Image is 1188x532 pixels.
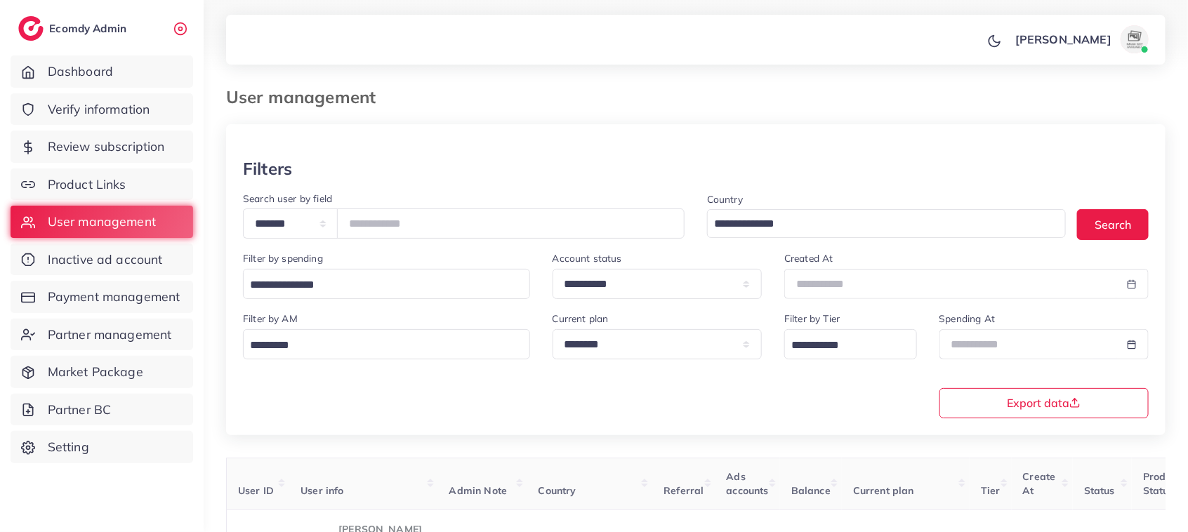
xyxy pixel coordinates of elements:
[48,100,150,119] span: Verify information
[11,131,193,163] a: Review subscription
[1143,470,1180,497] span: Product Status
[11,93,193,126] a: Verify information
[539,484,576,497] span: Country
[243,312,298,326] label: Filter by AM
[238,484,274,497] span: User ID
[243,269,530,299] div: Search for option
[1121,25,1149,53] img: avatar
[11,281,193,313] a: Payment management
[11,356,193,388] a: Market Package
[243,159,292,179] h3: Filters
[48,288,180,306] span: Payment management
[664,484,704,497] span: Referral
[11,394,193,426] a: Partner BC
[301,484,343,497] span: User info
[939,312,996,326] label: Spending At
[49,22,130,35] h2: Ecomdy Admin
[1007,397,1081,408] span: Export data
[553,312,609,326] label: Current plan
[784,312,840,326] label: Filter by Tier
[18,16,44,41] img: logo
[709,213,1048,235] input: Search for option
[11,431,193,463] a: Setting
[245,274,512,296] input: Search for option
[48,326,172,344] span: Partner management
[48,251,163,269] span: Inactive ad account
[48,138,165,156] span: Review subscription
[784,329,916,359] div: Search for option
[245,335,512,357] input: Search for option
[786,335,898,357] input: Search for option
[243,192,332,206] label: Search user by field
[784,251,833,265] label: Created At
[707,192,743,206] label: Country
[1077,209,1149,239] button: Search
[18,16,130,41] a: logoEcomdy Admin
[1008,25,1154,53] a: [PERSON_NAME]avatar
[48,62,113,81] span: Dashboard
[11,168,193,201] a: Product Links
[243,329,530,359] div: Search for option
[449,484,508,497] span: Admin Note
[243,251,323,265] label: Filter by spending
[11,55,193,88] a: Dashboard
[1023,470,1056,497] span: Create At
[1084,484,1115,497] span: Status
[48,363,143,381] span: Market Package
[727,470,769,497] span: Ads accounts
[791,484,831,497] span: Balance
[11,206,193,238] a: User management
[226,87,387,107] h3: User management
[48,175,126,194] span: Product Links
[707,209,1066,238] div: Search for option
[553,251,622,265] label: Account status
[939,388,1149,418] button: Export data
[11,319,193,351] a: Partner management
[981,484,1001,497] span: Tier
[48,438,89,456] span: Setting
[11,244,193,276] a: Inactive ad account
[48,401,112,419] span: Partner BC
[1015,31,1111,48] p: [PERSON_NAME]
[48,213,156,231] span: User management
[853,484,914,497] span: Current plan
